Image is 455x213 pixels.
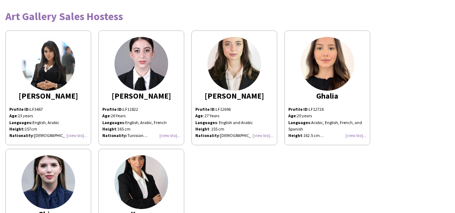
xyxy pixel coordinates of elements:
[21,155,75,209] img: thumb-1667207006635f8f5eec1f1.jpg
[288,133,303,138] span: :
[195,93,273,99] div: [PERSON_NAME]
[102,106,180,119] p: LF11822
[102,120,124,125] b: Languages
[9,119,87,132] p: English, Arabic 157cm
[5,11,450,22] div: Art Gallery Sales Hostess
[288,120,311,125] span: :
[195,133,220,138] span: :
[102,126,117,132] span: :
[195,119,273,126] p: : English and Arabic
[195,113,203,118] b: Age
[288,106,366,139] div: LF12726
[195,133,219,138] b: Nationality
[9,133,34,138] span: :
[102,113,111,118] span: :
[34,133,80,138] span: [DEMOGRAPHIC_DATA]
[125,120,167,125] span: English, Arabic, French
[288,120,310,125] b: Languages
[207,37,261,91] img: thumb-709c10e4-aa82-45fb-ad1e-e6f8561612db.jpg
[195,106,273,119] p: LF12696 : 27 Years
[195,106,216,112] span: :
[102,93,180,99] div: [PERSON_NAME]
[195,120,217,125] b: Languages
[288,93,366,99] div: Ghalia
[195,126,209,132] b: Height
[288,119,366,132] div: Arabic, English, French, and Spanish
[288,106,308,112] b: Profile ID
[9,126,25,132] b: :
[102,113,110,118] b: Age
[288,113,297,118] span: :
[102,106,123,112] strong: Profile ID:
[288,133,302,138] b: Height
[288,106,309,112] span: :
[9,133,33,138] b: Nationality
[9,93,87,99] div: [PERSON_NAME]
[117,126,131,132] span: 165 cm
[18,113,33,118] span: 23 years
[9,113,17,118] b: Age
[288,113,366,119] div: 20 years
[9,126,23,132] span: Height
[9,106,30,112] b: Profile ID:
[31,120,33,125] b: :
[21,37,75,91] img: thumb-672776e20af06.jpeg
[102,120,125,125] span: :
[300,37,354,91] img: thumb-e9c35c81-a0c4-4ec5-8819-afbcb2c9e78d.jpg
[195,132,273,139] p: [DEMOGRAPHIC_DATA]
[9,120,31,125] b: Languages
[102,126,116,132] b: Height
[195,126,273,132] p: : 155 cm
[288,113,296,118] b: Age
[30,106,43,112] span: LF3467
[114,155,168,209] img: thumb-26c6e500-7442-4dec-a26e-b9fc2bdefea0.jpg
[17,113,18,118] span: :
[102,132,180,139] p: Tunisian
[114,37,168,91] img: thumb-e3c10a19-f364-457c-bf96-69d5c6b3dafc.jpg
[111,113,126,118] span: 26 Years
[195,106,215,112] b: Profile ID
[102,133,127,138] strong: Nationality:
[288,132,366,139] div: 162.5 cm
